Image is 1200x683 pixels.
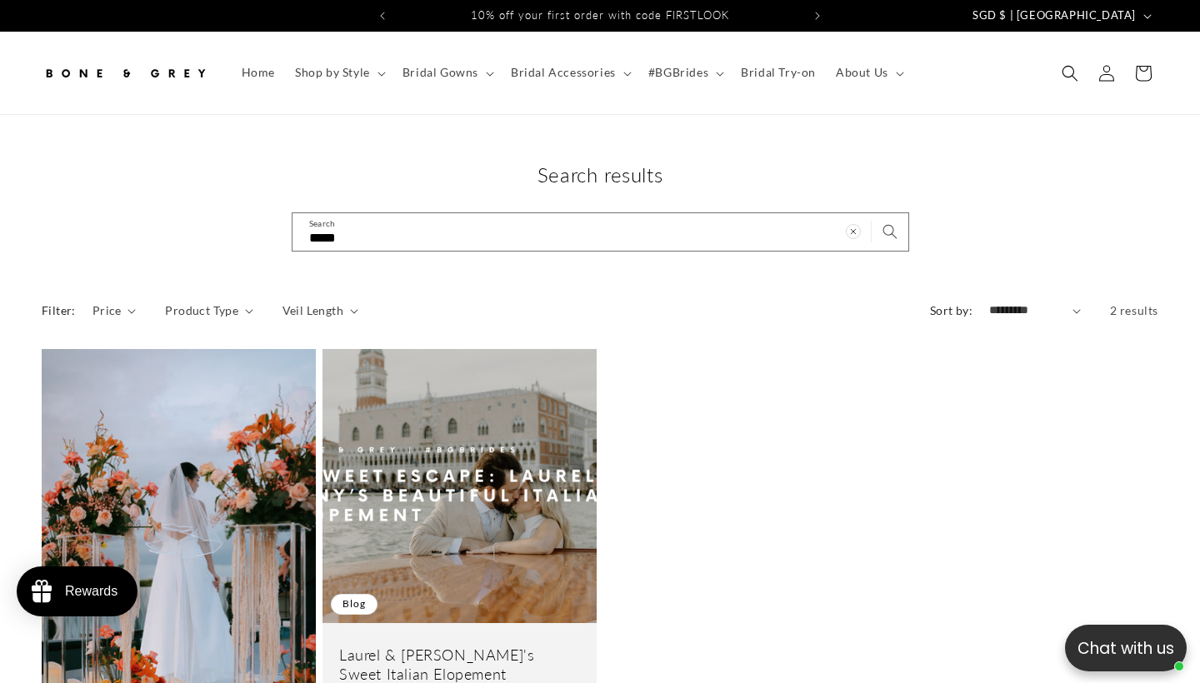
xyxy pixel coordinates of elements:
[282,302,358,319] summary: Veil Length (0 selected)
[42,162,1158,187] h1: Search results
[295,65,370,80] span: Shop by Style
[471,8,729,22] span: 10% off your first order with code FIRSTLOOK
[731,55,826,90] a: Bridal Try-on
[501,55,638,90] summary: Bridal Accessories
[835,213,872,250] button: Clear search term
[1110,303,1158,317] span: 2 results
[741,65,816,80] span: Bridal Try-on
[872,213,908,250] button: Search
[826,55,911,90] summary: About Us
[1052,55,1088,92] summary: Search
[36,48,215,97] a: Bone and Grey Bridal
[282,302,343,319] span: Veil Length
[42,302,76,319] h2: Filter:
[511,65,616,80] span: Bridal Accessories
[165,302,252,319] summary: Product Type (0 selected)
[165,302,238,319] span: Product Type
[402,65,478,80] span: Bridal Gowns
[65,584,117,599] div: Rewards
[92,302,137,319] summary: Price
[42,55,208,92] img: Bone and Grey Bridal
[930,303,972,317] label: Sort by:
[232,55,285,90] a: Home
[972,7,1136,24] span: SGD $ | [GEOGRAPHIC_DATA]
[836,65,888,80] span: About Us
[1065,625,1187,671] button: Open chatbox
[1065,636,1187,661] p: Chat with us
[92,302,122,319] span: Price
[242,65,275,80] span: Home
[392,55,501,90] summary: Bridal Gowns
[648,65,708,80] span: #BGBrides
[285,55,392,90] summary: Shop by Style
[638,55,731,90] summary: #BGBrides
